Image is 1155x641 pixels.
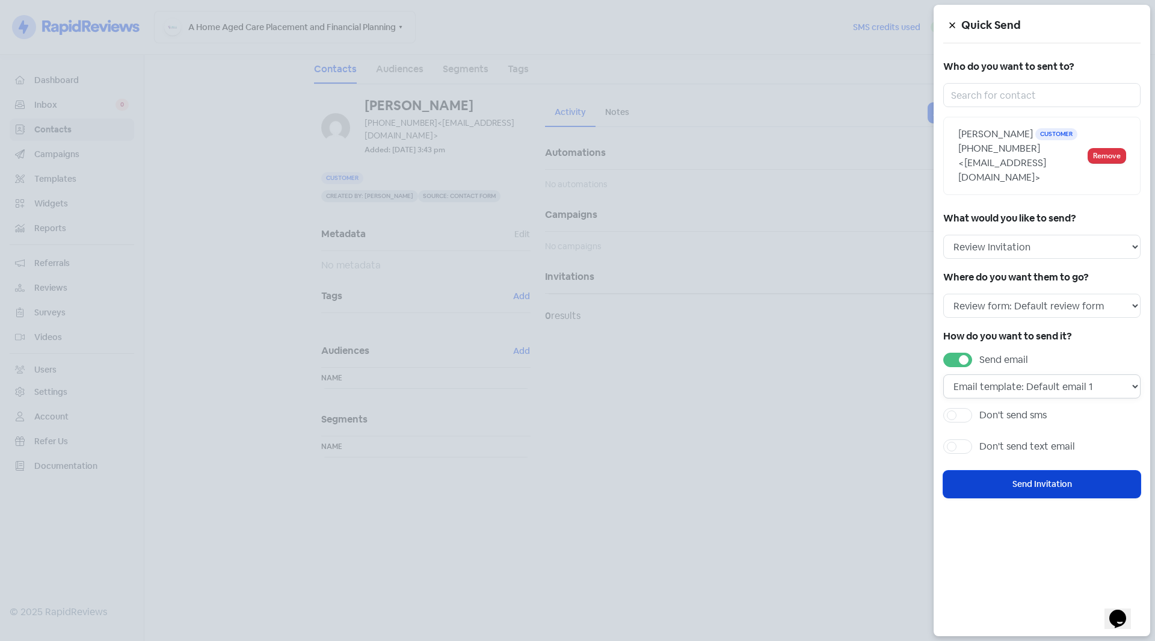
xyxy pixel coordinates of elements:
h5: Where do you want them to go? [943,268,1141,286]
div: [PHONE_NUMBER] [958,141,1088,185]
h5: How do you want to send it? [943,327,1141,345]
span: <[EMAIL_ADDRESS][DOMAIN_NAME]> [958,156,1046,184]
label: Send email [979,353,1028,367]
span: [PERSON_NAME] [958,128,1033,140]
label: Don't send sms [979,408,1047,423]
button: Send Invitation [943,471,1141,498]
span: Customer [1035,128,1077,140]
h5: Who do you want to sent to? [943,58,1141,76]
h5: What would you like to send? [943,209,1141,228]
iframe: chat widget [1104,593,1143,629]
button: Remove [1088,149,1126,163]
h5: Quick Send [961,16,1141,34]
label: Don't send text email [979,439,1075,454]
input: Search for contact [943,83,1141,107]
